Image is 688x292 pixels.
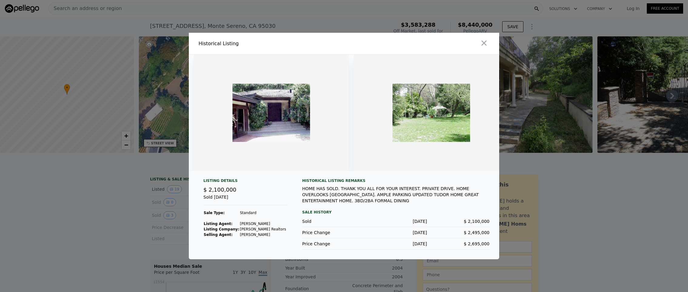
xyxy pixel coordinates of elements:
[204,233,233,237] strong: Selling Agent:
[302,178,489,183] div: Historical Listing remarks
[239,210,286,216] td: Standard
[302,209,489,216] div: Sale History
[365,230,427,236] div: [DATE]
[204,227,239,231] strong: Listing Company:
[239,227,286,232] td: [PERSON_NAME] Realtors
[302,186,489,204] div: HOME HAS SOLD. THANK YOU ALL FOR YOUR INTEREST. PRIVATE DRIVE. HOME OVERLOOKS [GEOGRAPHIC_DATA]. ...
[239,221,286,227] td: [PERSON_NAME]
[204,222,232,226] strong: Listing Agent:
[203,194,288,205] div: Sold [DATE]
[302,230,365,236] div: Price Change
[203,178,288,186] div: Listing Details
[464,219,489,224] span: $ 2,100,000
[464,230,489,235] span: $ 2,495,000
[204,211,225,215] strong: Sale Type:
[464,241,489,246] span: $ 2,695,000
[302,218,365,224] div: Sold
[365,241,427,247] div: [DATE]
[203,186,236,193] span: $ 2,100,000
[194,55,349,171] img: Property Img
[354,55,509,171] img: Property Img
[365,218,427,224] div: [DATE]
[199,40,342,47] div: Historical Listing
[302,241,365,247] div: Price Change
[239,232,286,237] td: [PERSON_NAME]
